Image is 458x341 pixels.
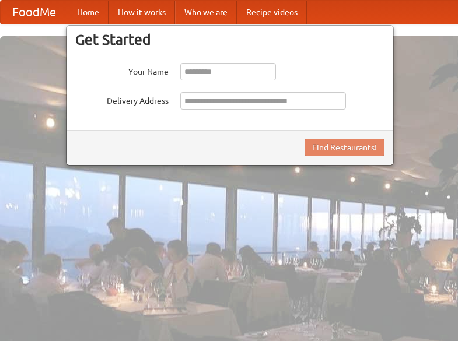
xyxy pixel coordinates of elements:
[75,31,384,48] h3: Get Started
[68,1,109,24] a: Home
[175,1,237,24] a: Who we are
[109,1,175,24] a: How it works
[237,1,307,24] a: Recipe videos
[75,63,169,78] label: Your Name
[1,1,68,24] a: FoodMe
[75,92,169,107] label: Delivery Address
[305,139,384,156] button: Find Restaurants!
